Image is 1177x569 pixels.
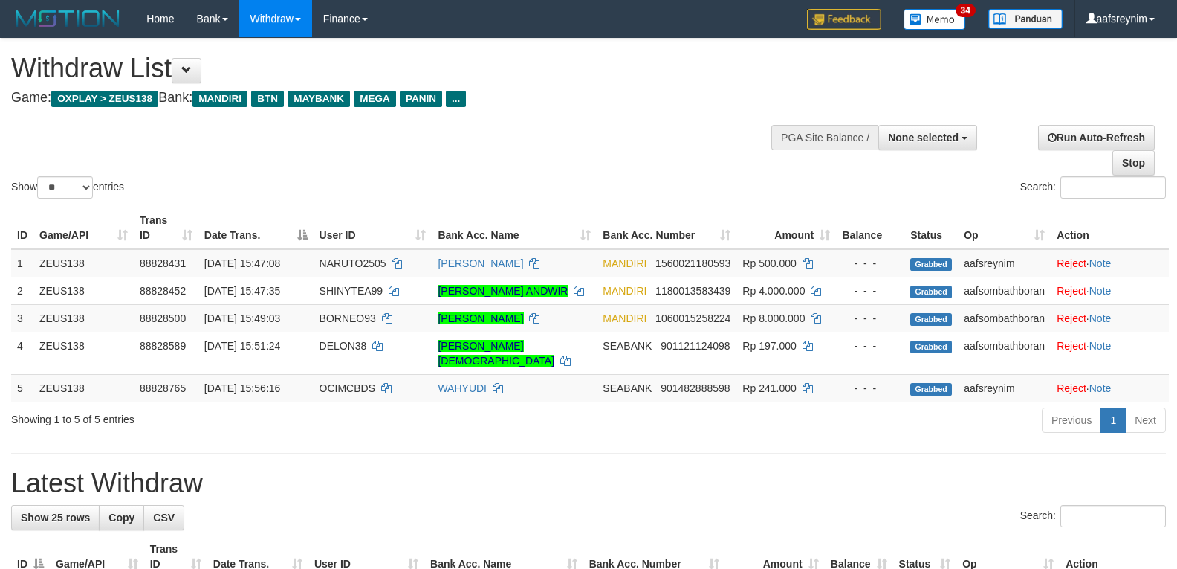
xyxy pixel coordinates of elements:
[910,383,952,396] span: Grabbed
[33,207,134,249] th: Game/API: activate to sort column ascending
[1042,408,1101,433] a: Previous
[140,285,186,297] span: 88828452
[910,258,952,271] span: Grabbed
[958,249,1051,277] td: aafsreynim
[11,54,770,83] h1: Withdraw List
[958,374,1051,402] td: aafsreynim
[1051,332,1169,374] td: ·
[320,382,375,394] span: OCIMCBDS
[320,312,376,324] span: BORNEO93
[204,257,280,269] span: [DATE] 15:47:08
[836,207,904,249] th: Balance
[655,285,730,297] span: Copy 1180013583439 to clipboard
[597,207,736,249] th: Bank Acc. Number: activate to sort column ascending
[204,340,280,352] span: [DATE] 15:51:24
[1020,505,1166,527] label: Search:
[603,340,652,352] span: SEABANK
[1051,277,1169,304] td: ·
[134,207,198,249] th: Trans ID: activate to sort column ascending
[1125,408,1166,433] a: Next
[204,285,280,297] span: [DATE] 15:47:35
[603,257,646,269] span: MANDIRI
[11,406,479,427] div: Showing 1 to 5 of 5 entries
[108,512,134,524] span: Copy
[320,257,386,269] span: NARUTO2505
[140,257,186,269] span: 88828431
[37,176,93,199] select: Showentries
[432,207,597,249] th: Bank Acc. Name: activate to sort column ascending
[140,382,186,394] span: 88828765
[842,381,898,396] div: - - -
[143,505,184,530] a: CSV
[11,304,33,332] td: 3
[603,285,646,297] span: MANDIRI
[11,7,124,30] img: MOTION_logo.png
[1089,257,1112,269] a: Note
[140,312,186,324] span: 88828500
[288,91,350,107] span: MAYBANK
[1060,505,1166,527] input: Search:
[1057,285,1086,297] a: Reject
[1100,408,1126,433] a: 1
[988,9,1063,29] img: panduan.png
[438,382,487,394] a: WAHYUDI
[1112,150,1155,176] a: Stop
[1057,382,1086,394] a: Reject
[958,277,1051,304] td: aafsombathboran
[842,256,898,271] div: - - -
[1089,340,1112,352] a: Note
[251,91,284,107] span: BTN
[655,257,730,269] span: Copy 1560021180593 to clipboard
[1038,125,1155,150] a: Run Auto-Refresh
[438,340,554,367] a: [PERSON_NAME][DEMOGRAPHIC_DATA]
[661,382,730,394] span: Copy 901482888598 to clipboard
[446,91,466,107] span: ...
[904,9,966,30] img: Button%20Memo.svg
[11,91,770,106] h4: Game: Bank:
[11,374,33,402] td: 5
[742,285,805,297] span: Rp 4.000.000
[354,91,396,107] span: MEGA
[1057,312,1086,324] a: Reject
[438,285,568,297] a: [PERSON_NAME] ANDWIR
[958,207,1051,249] th: Op: activate to sort column ascending
[910,286,952,298] span: Grabbed
[958,304,1051,332] td: aafsombathboran
[842,338,898,353] div: - - -
[21,512,90,524] span: Show 25 rows
[1051,374,1169,402] td: ·
[661,340,730,352] span: Copy 901121124098 to clipboard
[11,249,33,277] td: 1
[51,91,158,107] span: OXPLAY > ZEUS138
[11,505,100,530] a: Show 25 rows
[771,125,878,150] div: PGA Site Balance /
[1051,207,1169,249] th: Action
[204,312,280,324] span: [DATE] 15:49:03
[33,277,134,304] td: ZEUS138
[736,207,836,249] th: Amount: activate to sort column ascending
[11,469,1166,498] h1: Latest Withdraw
[603,312,646,324] span: MANDIRI
[198,207,314,249] th: Date Trans.: activate to sort column descending
[1057,257,1086,269] a: Reject
[910,313,952,326] span: Grabbed
[33,374,134,402] td: ZEUS138
[140,340,186,352] span: 88828589
[1089,285,1112,297] a: Note
[742,257,796,269] span: Rp 500.000
[204,382,280,394] span: [DATE] 15:56:16
[904,207,958,249] th: Status
[958,332,1051,374] td: aafsombathboran
[99,505,144,530] a: Copy
[438,257,523,269] a: [PERSON_NAME]
[1060,176,1166,199] input: Search:
[742,312,805,324] span: Rp 8.000.000
[11,176,124,199] label: Show entries
[956,4,976,17] span: 34
[192,91,247,107] span: MANDIRI
[742,340,796,352] span: Rp 197.000
[320,285,383,297] span: SHINYTEA99
[33,332,134,374] td: ZEUS138
[910,341,952,353] span: Grabbed
[1057,340,1086,352] a: Reject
